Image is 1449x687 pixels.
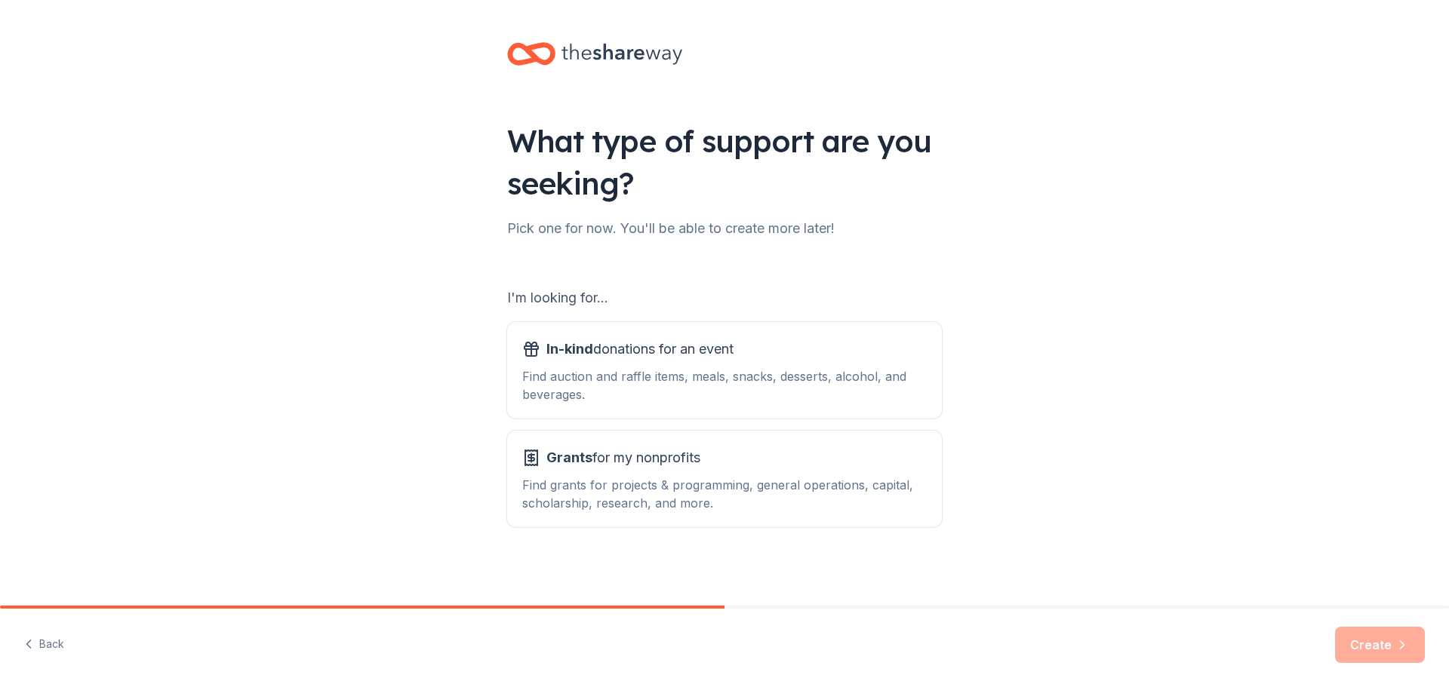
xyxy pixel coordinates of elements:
[546,449,592,465] span: Grants
[507,286,942,310] div: I'm looking for...
[507,216,942,241] div: Pick one for now. You'll be able to create more later!
[507,120,942,204] div: What type of support are you seeking?
[546,341,593,357] span: In-kind
[507,322,942,419] button: In-kinddonations for an eventFind auction and raffle items, meals, snacks, desserts, alcohol, and...
[522,476,927,512] div: Find grants for projects & programming, general operations, capital, scholarship, research, and m...
[546,337,734,361] span: donations for an event
[522,367,927,403] div: Find auction and raffle items, meals, snacks, desserts, alcohol, and beverages.
[507,431,942,527] button: Grantsfor my nonprofitsFind grants for projects & programming, general operations, capital, schol...
[24,629,64,661] button: Back
[546,446,700,470] span: for my nonprofits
